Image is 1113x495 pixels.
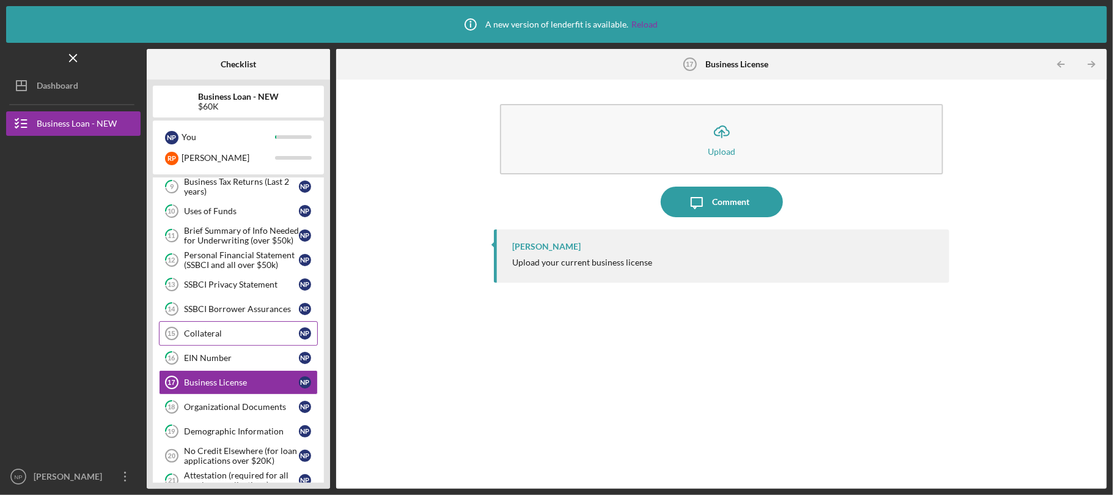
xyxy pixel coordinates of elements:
[159,444,318,468] a: 20No Credit Elsewhere (for loan applications over $20K)NP
[184,250,299,270] div: Personal Financial Statement (SSBCI and all over $50k)
[299,254,311,266] div: N P
[165,131,178,144] div: N P
[168,207,176,215] tspan: 10
[159,174,318,199] a: 9Business Tax Returns (Last 2 years)NP
[6,464,141,489] button: NP[PERSON_NAME]
[37,111,117,139] div: Business Loan - NEW
[712,187,749,217] div: Comment
[708,147,735,156] div: Upload
[6,111,141,136] button: Business Loan - NEW
[184,426,299,436] div: Demographic Information
[500,104,943,174] button: Upload
[6,73,141,98] button: Dashboard
[198,92,279,102] b: Business Loan - NEW
[182,147,275,168] div: [PERSON_NAME]
[512,258,652,267] div: Upload your current business license
[455,9,658,40] div: A new version of lenderfit is available.
[159,395,318,419] a: 18Organizational DocumentsNP
[705,59,768,69] b: Business License
[168,452,175,460] tspan: 20
[14,474,22,480] text: NP
[632,20,658,29] a: Reload
[184,177,299,196] div: Business Tax Returns (Last 2 years)
[184,304,299,314] div: SSBCI Borrower Assurances
[31,464,110,492] div: [PERSON_NAME]
[159,346,318,370] a: 16EIN NumberNP
[167,379,175,386] tspan: 17
[159,321,318,346] a: 15CollateralNP
[159,199,318,223] a: 10Uses of FundsNP
[159,419,318,444] a: 19Demographic InformationNP
[168,403,175,411] tspan: 18
[37,73,78,101] div: Dashboard
[661,187,783,217] button: Comment
[299,229,311,242] div: N P
[168,281,175,289] tspan: 13
[299,181,311,193] div: N P
[184,226,299,245] div: Brief Summary of Info Needed for Underwriting (over $50k)
[184,402,299,412] div: Organizational Documents
[159,223,318,248] a: 11Brief Summary of Info Needed for Underwriting (over $50k)NP
[159,468,318,493] a: 21Attestation (required for all new loan applications)NP
[299,401,311,413] div: N P
[184,353,299,363] div: EIN Number
[159,297,318,321] a: 14SSBCI Borrower AssurancesNP
[168,256,175,264] tspan: 12
[159,370,318,395] a: 17Business LicenseNP
[184,378,299,387] div: Business License
[299,303,311,315] div: N P
[159,272,318,297] a: 13SSBCI Privacy StatementNP
[299,327,311,340] div: N P
[168,477,175,485] tspan: 21
[686,61,693,68] tspan: 17
[299,376,311,389] div: N P
[165,152,178,165] div: R P
[167,330,175,337] tspan: 15
[168,232,175,240] tspan: 11
[168,354,176,362] tspan: 16
[221,59,256,69] b: Checklist
[299,474,311,486] div: N P
[299,205,311,217] div: N P
[299,450,311,462] div: N P
[168,428,176,436] tspan: 19
[159,248,318,272] a: 12Personal Financial Statement (SSBCI and all over $50k)NP
[184,446,299,466] div: No Credit Elsewhere (for loan applications over $20K)
[184,471,299,490] div: Attestation (required for all new loan applications)
[170,183,174,191] tspan: 9
[299,278,311,291] div: N P
[184,206,299,216] div: Uses of Funds
[168,305,176,313] tspan: 14
[184,329,299,338] div: Collateral
[182,127,275,147] div: You
[512,242,581,251] div: [PERSON_NAME]
[184,280,299,289] div: SSBCI Privacy Statement
[299,425,311,437] div: N P
[299,352,311,364] div: N P
[198,102,279,111] div: $60K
